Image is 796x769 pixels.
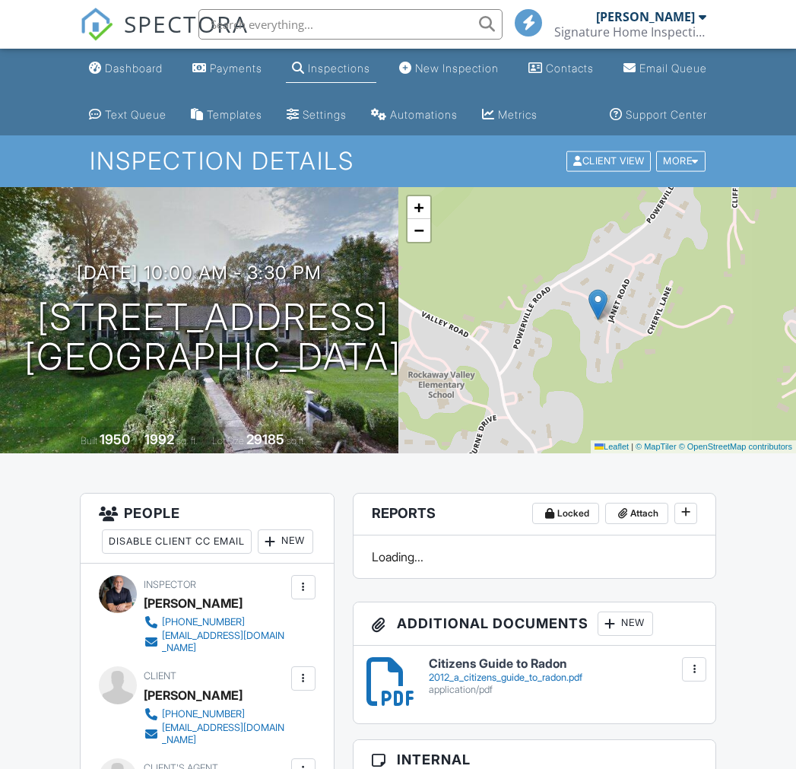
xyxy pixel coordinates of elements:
[415,62,499,75] div: New Inspection
[144,722,287,746] a: [EMAIL_ADDRESS][DOMAIN_NAME]
[144,707,287,722] a: [PHONE_NUMBER]
[566,151,651,172] div: Client View
[144,615,287,630] a: [PHONE_NUMBER]
[144,630,287,654] a: [EMAIL_ADDRESS][DOMAIN_NAME]
[90,148,707,174] h1: Inspection Details
[80,21,249,52] a: SPECTORA
[198,9,503,40] input: Search everything...
[144,579,196,590] span: Inspector
[308,62,370,75] div: Inspections
[639,62,707,75] div: Email Queue
[554,24,706,40] div: Signature Home Inspections
[429,672,697,684] div: 2012_a_citizens_guide_to_radon.pdf
[365,101,464,129] a: Automations (Basic)
[588,289,607,320] img: Marker
[617,55,713,83] a: Email Queue
[393,55,505,83] a: New Inspection
[595,442,629,451] a: Leaflet
[144,592,243,615] div: [PERSON_NAME]
[176,435,198,446] span: sq. ft.
[631,442,633,451] span: |
[186,55,268,83] a: Payments
[565,154,655,166] a: Client View
[24,297,401,378] h1: [STREET_ADDRESS] [GEOGRAPHIC_DATA]
[144,684,243,707] div: [PERSON_NAME]
[80,8,113,41] img: The Best Home Inspection Software - Spectora
[429,684,697,696] div: application/pdf
[679,442,792,451] a: © OpenStreetMap contributors
[83,55,169,83] a: Dashboard
[286,55,376,83] a: Inspections
[498,108,538,121] div: Metrics
[77,262,322,283] h3: [DATE] 10:00 am - 3:30 pm
[144,431,174,447] div: 1992
[258,529,313,554] div: New
[414,221,423,240] span: −
[408,219,430,242] a: Zoom out
[287,435,306,446] span: sq.ft.
[598,612,653,636] div: New
[522,55,600,83] a: Contacts
[207,108,262,121] div: Templates
[162,616,245,628] div: [PHONE_NUMBER]
[105,108,166,121] div: Text Queue
[303,108,347,121] div: Settings
[83,101,173,129] a: Text Queue
[212,435,244,446] span: Lot Size
[636,442,677,451] a: © MapTiler
[162,630,287,654] div: [EMAIL_ADDRESS][DOMAIN_NAME]
[354,602,716,646] h3: Additional Documents
[81,494,334,564] h3: People
[656,151,706,172] div: More
[546,62,594,75] div: Contacts
[596,9,695,24] div: [PERSON_NAME]
[185,101,268,129] a: Templates
[604,101,713,129] a: Support Center
[246,431,284,447] div: 29185
[100,431,130,447] div: 1950
[124,8,249,40] span: SPECTORA
[414,198,423,217] span: +
[162,722,287,746] div: [EMAIL_ADDRESS][DOMAIN_NAME]
[81,435,97,446] span: Built
[408,196,430,219] a: Zoom in
[281,101,353,129] a: Settings
[144,670,176,682] span: Client
[476,101,544,129] a: Metrics
[429,657,697,671] h6: Citizens Guide to Radon
[429,657,697,696] a: Citizens Guide to Radon 2012_a_citizens_guide_to_radon.pdf application/pdf
[210,62,262,75] div: Payments
[162,708,245,720] div: [PHONE_NUMBER]
[390,108,458,121] div: Automations
[102,529,252,554] div: Disable Client CC Email
[105,62,163,75] div: Dashboard
[626,108,707,121] div: Support Center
